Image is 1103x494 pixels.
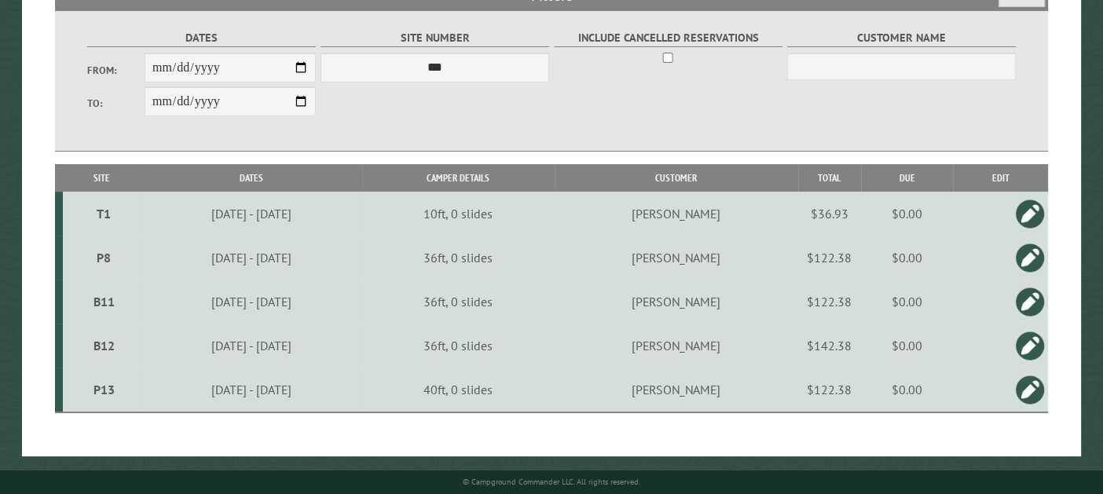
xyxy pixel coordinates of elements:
[554,29,782,47] label: Include Cancelled Reservations
[144,250,360,265] div: [DATE] - [DATE]
[362,192,555,236] td: 10ft, 0 slides
[798,192,861,236] td: $36.93
[861,324,954,368] td: $0.00
[362,324,555,368] td: 36ft, 0 slides
[69,206,138,221] div: T1
[555,280,798,324] td: [PERSON_NAME]
[144,382,360,397] div: [DATE] - [DATE]
[953,164,1047,192] th: Edit
[362,164,555,192] th: Camper Details
[144,338,360,353] div: [DATE] - [DATE]
[798,280,861,324] td: $122.38
[69,382,138,397] div: P13
[144,294,360,309] div: [DATE] - [DATE]
[798,236,861,280] td: $122.38
[861,280,954,324] td: $0.00
[144,206,360,221] div: [DATE] - [DATE]
[555,236,798,280] td: [PERSON_NAME]
[555,368,798,412] td: [PERSON_NAME]
[362,280,555,324] td: 36ft, 0 slides
[798,324,861,368] td: $142.38
[861,236,954,280] td: $0.00
[69,250,138,265] div: P8
[69,338,138,353] div: B12
[69,294,138,309] div: B11
[87,29,316,47] label: Dates
[861,164,954,192] th: Due
[463,477,640,487] small: © Campground Commander LLC. All rights reserved.
[787,29,1016,47] label: Customer Name
[362,368,555,412] td: 40ft, 0 slides
[861,192,954,236] td: $0.00
[321,29,549,47] label: Site Number
[362,236,555,280] td: 36ft, 0 slides
[798,368,861,412] td: $122.38
[555,164,798,192] th: Customer
[555,192,798,236] td: [PERSON_NAME]
[861,368,954,412] td: $0.00
[798,164,861,192] th: Total
[555,324,798,368] td: [PERSON_NAME]
[87,63,145,78] label: From:
[63,164,141,192] th: Site
[87,96,145,111] label: To:
[141,164,361,192] th: Dates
